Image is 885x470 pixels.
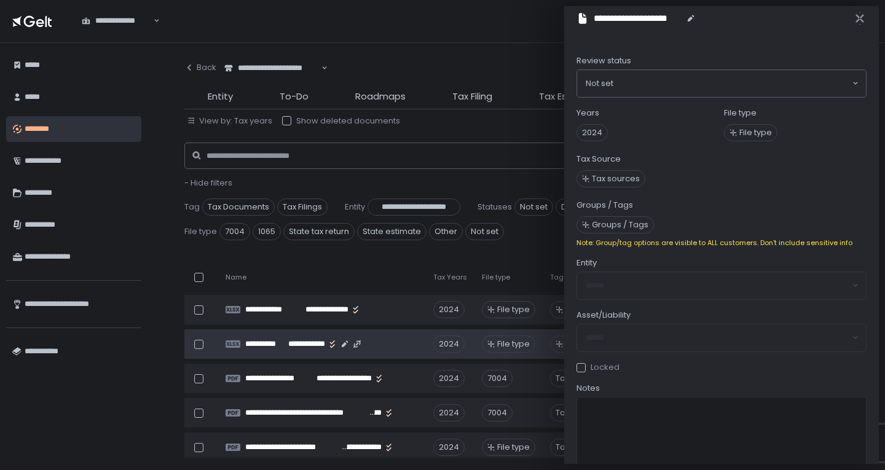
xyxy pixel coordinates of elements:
[550,404,600,421] span: Tax Filings
[576,124,608,141] span: 2024
[219,223,250,240] span: 7004
[576,238,867,248] div: Note: Group/tag options are visible to ALL customers. Don't include sensitive info
[433,370,465,387] div: 2024
[433,301,465,318] div: 2024
[550,273,564,282] span: Tag
[576,383,600,394] span: Notes
[482,370,513,387] div: 7004
[226,273,246,282] span: Name
[478,202,512,213] span: Statuses
[74,8,160,34] div: Search for option
[184,55,216,80] button: Back
[355,90,406,104] span: Roadmaps
[280,90,309,104] span: To-Do
[613,77,851,90] input: Search for option
[576,108,599,119] label: Years
[283,223,355,240] span: State tax return
[482,404,513,421] div: 7004
[556,198,588,216] span: Done
[724,108,757,119] label: File type
[253,223,281,240] span: 1065
[576,257,597,268] span: Entity
[184,62,216,73] div: Back
[208,90,233,104] span: Entity
[739,127,772,138] span: File type
[433,273,467,282] span: Tax Years
[216,55,328,81] div: Search for option
[576,55,631,66] span: Review status
[592,173,640,184] span: Tax sources
[433,404,465,421] div: 2024
[357,223,427,240] span: State estimate
[277,198,328,216] span: Tax Filings
[429,223,463,240] span: Other
[550,370,600,387] span: Tax Filings
[482,273,510,282] span: File type
[452,90,492,104] span: Tax Filing
[539,90,604,104] span: Tax Estimates
[576,200,633,211] label: Groups / Tags
[576,154,621,165] label: Tax Source
[576,310,631,321] span: Asset/Liability
[577,70,866,97] div: Search for option
[433,335,465,353] div: 2024
[187,116,272,127] button: View by: Tax years
[514,198,553,216] span: Not set
[184,178,232,189] button: - Hide filters
[497,339,530,350] span: File type
[184,177,232,189] span: - Hide filters
[184,202,200,213] span: Tag
[592,219,648,230] span: Groups / Tags
[550,439,600,456] span: Tax Filings
[465,223,504,240] span: Not set
[202,198,275,216] span: Tax Documents
[433,439,465,456] div: 2024
[497,304,530,315] span: File type
[184,226,217,237] span: File type
[497,442,530,453] span: File type
[345,202,365,213] span: Entity
[586,77,613,90] span: Not set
